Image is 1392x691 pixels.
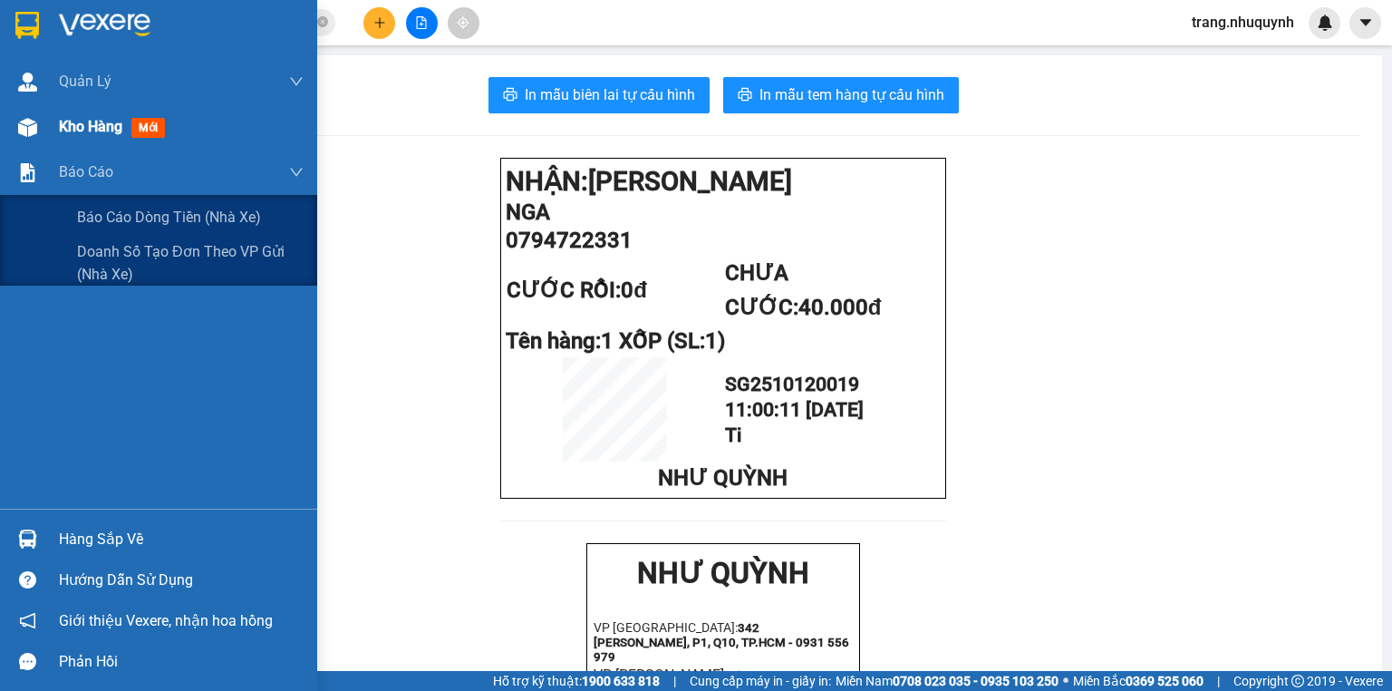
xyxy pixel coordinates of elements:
[19,571,36,589] span: question-circle
[725,260,882,320] span: CHƯA CƯỚC:
[1217,671,1220,691] span: |
[18,73,37,92] img: warehouse-icon
[18,118,37,137] img: warehouse-icon
[18,530,37,549] img: warehouse-icon
[1358,15,1374,31] span: caret-down
[1291,675,1304,687] span: copyright
[59,609,273,632] span: Giới thiệu Vexere, nhận hoa hồng
[738,87,752,104] span: printer
[289,165,304,180] span: down
[7,65,265,110] p: VP [GEOGRAPHIC_DATA]:
[59,118,122,135] span: Kho hàng
[594,667,728,684] span: VP [PERSON_NAME]:
[798,295,882,320] span: 40.000đ
[525,83,695,106] span: In mẫu biên lai tự cấu hình
[59,70,111,92] span: Quản Lý
[594,621,849,664] strong: 342 [PERSON_NAME], P1, Q10, TP.HCM - 0931 556 979
[77,206,261,229] span: Báo cáo dòng tiền (nhà xe)
[59,648,304,676] div: Phản hồi
[19,653,36,670] span: message
[18,163,37,182] img: solution-icon
[7,68,263,110] strong: 342 [PERSON_NAME], P1, Q10, TP.HCM - 0931 556 979
[488,77,710,113] button: printerIn mẫu biên lai tự cấu hình
[363,7,395,39] button: plus
[723,77,959,113] button: printerIn mẫu tem hàng tự cấu hình
[1073,671,1203,691] span: Miền Bắc
[588,166,792,197] span: [PERSON_NAME]
[15,12,39,39] img: logo-vxr
[506,328,725,354] span: Tên hàng:
[621,277,647,303] span: 0đ
[506,166,792,197] strong: NHẬN:
[415,16,428,29] span: file-add
[289,74,304,89] span: down
[601,328,725,354] span: 1 XỐP (SL:
[493,671,660,691] span: Hỗ trợ kỹ thuật:
[759,83,944,106] span: In mẫu tem hàng tự cấu hình
[582,674,660,688] strong: 1900 633 818
[690,671,831,691] span: Cung cấp máy in - giấy in:
[50,7,222,42] strong: NHƯ QUỲNH
[7,112,141,130] span: VP [PERSON_NAME]:
[373,16,386,29] span: plus
[19,612,36,629] span: notification
[406,7,438,39] button: file-add
[1317,15,1333,31] img: icon-new-feature
[457,16,469,29] span: aim
[507,277,647,303] span: CƯỚC RỒI:
[725,373,859,395] span: SG2510120019
[594,620,853,664] p: VP [GEOGRAPHIC_DATA]:
[836,671,1058,691] span: Miền Nam
[725,423,741,446] span: Ti
[705,328,725,354] span: 1)
[725,398,864,421] span: 11:00:11 [DATE]
[503,87,517,104] span: printer
[506,228,633,253] span: 0794722331
[77,240,304,286] span: Doanh số tạo đơn theo VP gửi (nhà xe)
[59,567,304,594] div: Hướng dẫn sử dụng
[637,556,809,590] strong: NHƯ QUỲNH
[317,15,328,32] span: close-circle
[1126,674,1203,688] strong: 0369 525 060
[506,200,550,225] span: NGA
[59,161,113,183] span: Báo cáo
[1349,7,1381,39] button: caret-down
[673,671,676,691] span: |
[448,7,479,39] button: aim
[1177,11,1309,34] span: trang.nhuquynh
[893,674,1058,688] strong: 0708 023 035 - 0935 103 250
[131,118,165,138] span: mới
[658,465,788,491] span: NHƯ QUỲNH
[1063,677,1068,685] span: ⚪️
[59,526,304,553] div: Hàng sắp về
[317,16,328,27] span: close-circle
